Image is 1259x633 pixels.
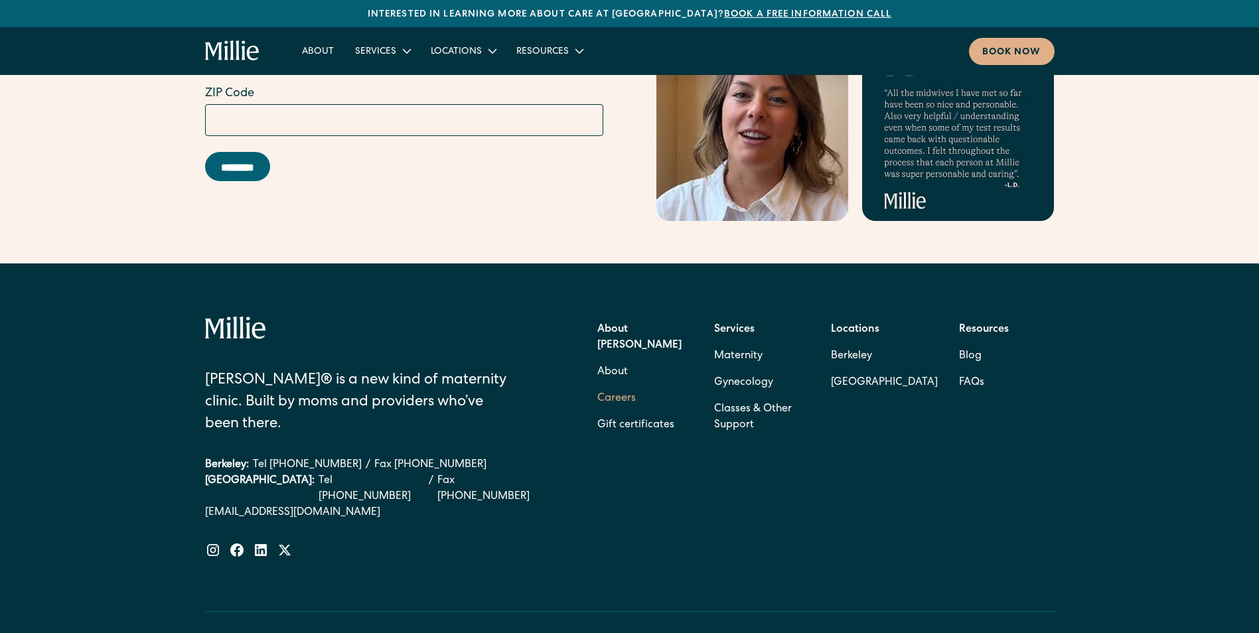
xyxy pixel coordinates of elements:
div: Book now [982,46,1041,60]
a: FAQs [959,370,984,396]
div: Services [344,40,420,62]
strong: Resources [959,324,1009,335]
div: / [429,473,433,505]
a: Gift certificates [597,412,674,439]
strong: Locations [831,324,879,335]
a: Tel [PHONE_NUMBER] [319,473,425,505]
a: Fax [PHONE_NUMBER] [374,457,486,473]
div: Resources [516,45,569,59]
a: Classes & Other Support [714,396,810,439]
div: Locations [431,45,482,59]
div: Services [355,45,396,59]
a: [GEOGRAPHIC_DATA] [831,370,938,396]
a: Book now [969,38,1055,65]
a: [EMAIL_ADDRESS][DOMAIN_NAME] [205,505,548,521]
div: / [366,457,370,473]
a: Gynecology [714,370,773,396]
strong: About [PERSON_NAME] [597,324,682,351]
div: Locations [420,40,506,62]
a: About [597,359,628,386]
a: Berkeley [831,343,938,370]
a: Maternity [714,343,763,370]
a: Tel [PHONE_NUMBER] [253,457,362,473]
div: [GEOGRAPHIC_DATA]: [205,473,315,505]
a: Book a free information call [724,10,891,19]
a: Blog [959,343,982,370]
a: Fax [PHONE_NUMBER] [437,473,547,505]
label: ZIP Code [205,85,603,103]
a: home [205,40,260,62]
strong: Services [714,324,755,335]
div: [PERSON_NAME]® is a new kind of maternity clinic. Built by moms and providers who’ve been there. [205,370,518,436]
a: Careers [597,386,636,412]
div: Berkeley: [205,457,249,473]
div: Resources [506,40,593,62]
a: About [291,40,344,62]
